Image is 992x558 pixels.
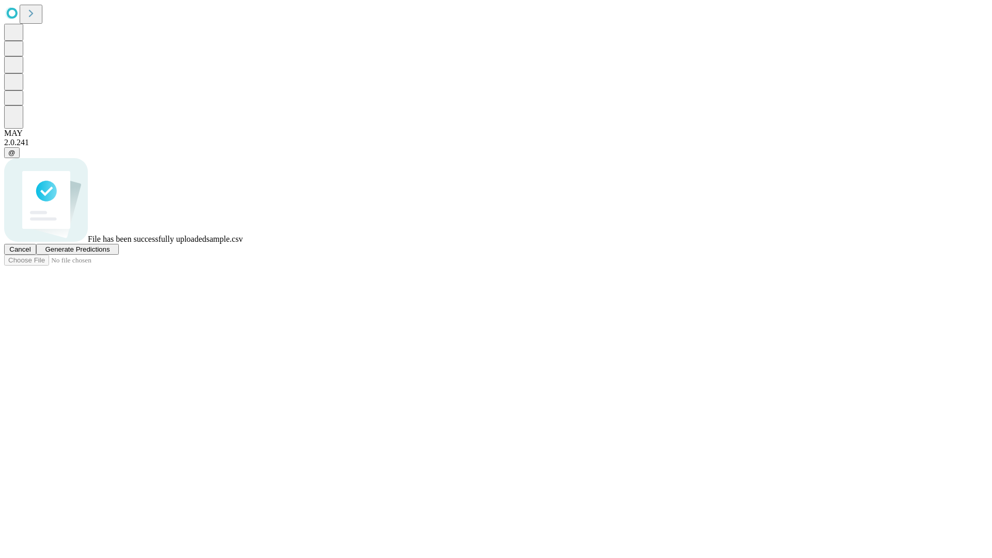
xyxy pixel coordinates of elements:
span: Generate Predictions [45,245,110,253]
button: @ [4,147,20,158]
span: sample.csv [206,235,243,243]
span: File has been successfully uploaded [88,235,206,243]
div: 2.0.241 [4,138,988,147]
span: @ [8,149,16,157]
div: MAY [4,129,988,138]
button: Generate Predictions [36,244,119,255]
span: Cancel [9,245,31,253]
button: Cancel [4,244,36,255]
